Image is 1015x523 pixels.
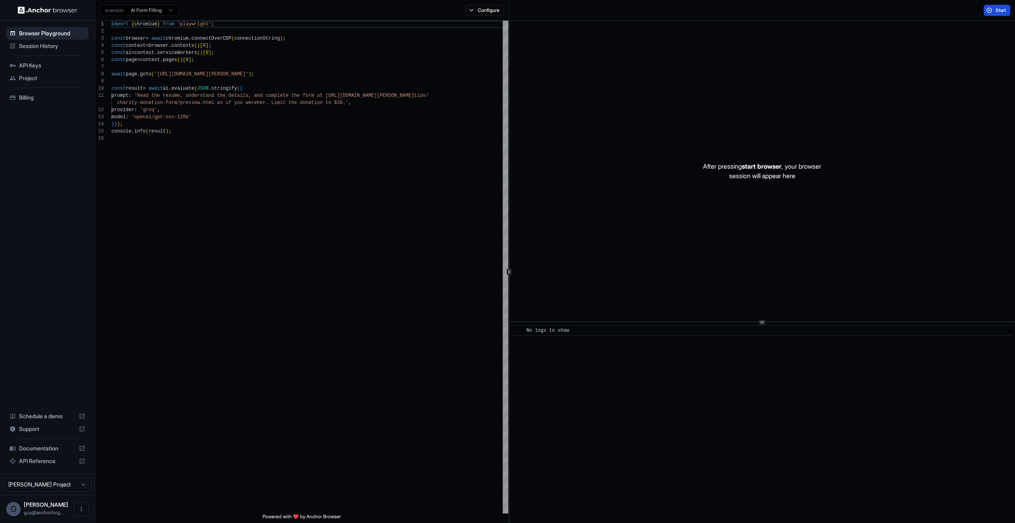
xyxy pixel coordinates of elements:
span: ( [194,43,197,48]
span: , [157,107,160,113]
span: = [137,57,140,63]
span: = [146,36,148,41]
span: chromium [166,36,189,41]
span: Powered with ❤️ by Anchor Browser [262,513,341,523]
span: page [126,57,137,63]
span: ; [209,43,211,48]
span: . [154,50,157,56]
span: '[URL][DOMAIN_NAME][PERSON_NAME]' [154,71,249,77]
span: Billing [19,94,85,102]
span: ( [197,50,200,56]
span: stringify [211,86,237,91]
span: ; [169,129,171,134]
span: Start [996,7,1007,13]
span: = [146,43,148,48]
div: 14 [95,121,104,128]
span: } [157,21,160,27]
span: guy@anchorforge.io [24,510,63,515]
span: JSON [197,86,209,91]
span: ] [209,50,211,56]
span: 0 [206,50,209,56]
span: const [111,86,126,91]
span: await [111,71,126,77]
div: Project [6,72,88,85]
span: [ [203,50,205,56]
span: ) [117,121,120,127]
span: ai [163,86,169,91]
span: contexts [171,43,194,48]
span: No logs to show [527,328,569,333]
img: Anchor Logo [18,6,77,14]
span: const [111,36,126,41]
span: . [160,57,163,63]
span: . [169,43,171,48]
span: her. Limit the donation to $10.' [257,100,348,106]
span: 'groq' [140,107,157,113]
div: 3 [95,35,104,42]
div: Documentation [6,442,88,455]
span: console [111,129,131,134]
button: Configure [465,5,504,16]
span: ( [237,86,240,91]
span: ( [146,129,148,134]
span: await [151,36,166,41]
span: Browser Playground [19,29,85,37]
div: Session History [6,40,88,52]
span: ai [126,50,131,56]
span: prompt [111,93,128,98]
span: info [134,129,146,134]
span: lete the form at [URL][DOMAIN_NAME][PERSON_NAME] [277,93,414,98]
span: 0 [203,43,205,48]
span: ​ [517,327,521,335]
span: : [128,93,131,98]
div: Billing [6,91,88,104]
span: : [126,114,128,120]
span: API Keys [19,62,85,69]
span: Session History [19,42,85,50]
span: ; [211,50,214,56]
span: = [143,86,146,91]
div: 10 [95,85,104,92]
button: Start [984,5,1010,16]
div: 12 [95,106,104,113]
span: [ [200,43,203,48]
span: model [111,114,126,120]
span: browser [149,43,169,48]
span: 'playwright' [177,21,211,27]
span: const [111,43,126,48]
span: const [111,57,126,63]
span: [ [183,57,186,63]
span: ; [192,57,194,63]
span: . [131,129,134,134]
button: Open menu [74,502,88,516]
div: 13 [95,113,104,121]
div: 4 [95,42,104,49]
span: ) [114,121,117,127]
span: from [163,21,174,27]
div: 9 [95,78,104,85]
span: ( [194,86,197,91]
span: await [149,86,163,91]
div: Browser Playground [6,27,88,40]
span: Guy Ben Simhon [24,501,68,508]
div: 7 [95,63,104,71]
p: After pressing , your browser session will appear here [703,162,821,181]
span: connectOverCDP [192,36,232,41]
span: serviceWorkers [157,50,197,56]
span: charity-donation-form/preview.html as if you were [117,100,257,106]
span: ) [280,36,283,41]
span: 'Read the resume, understand the details, and comp [134,93,277,98]
span: ) [200,50,203,56]
span: ( [232,36,234,41]
div: 5 [95,49,104,56]
span: tion/ [414,93,428,98]
span: . [188,36,191,41]
span: ) [166,129,169,134]
div: 16 [95,135,104,142]
span: chromium [134,21,157,27]
span: connectionString [234,36,280,41]
span: ) [180,57,183,63]
span: result [126,86,143,91]
span: 0 [186,57,188,63]
span: Documentation [19,444,76,452]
